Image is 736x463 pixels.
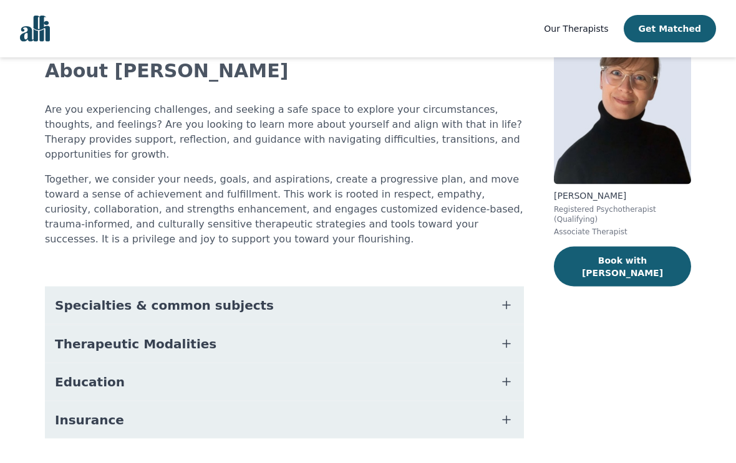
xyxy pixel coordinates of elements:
[554,204,691,224] p: Registered Psychotherapist (Qualifying)
[45,60,524,82] h2: About [PERSON_NAME]
[624,15,716,42] button: Get Matched
[45,102,524,162] p: Are you experiencing challenges, and seeking a safe space to explore your circumstances, thoughts...
[45,325,524,363] button: Therapeutic Modalities
[55,373,125,391] span: Education
[554,227,691,237] p: Associate Therapist
[55,335,216,353] span: Therapeutic Modalities
[554,5,691,184] img: Angela_Earl
[544,21,608,36] a: Our Therapists
[55,297,274,314] span: Specialties & common subjects
[554,247,691,287] button: Book with [PERSON_NAME]
[45,401,524,439] button: Insurance
[55,411,124,429] span: Insurance
[45,363,524,401] button: Education
[554,189,691,202] p: [PERSON_NAME]
[45,172,524,247] p: Together, we consider your needs, goals, and aspirations, create a progressive plan, and move tow...
[20,16,50,42] img: alli logo
[544,24,608,34] span: Our Therapists
[45,287,524,324] button: Specialties & common subjects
